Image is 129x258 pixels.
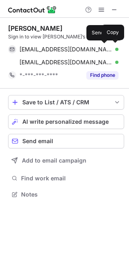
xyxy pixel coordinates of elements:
[22,99,110,106] div: Save to List / ATS / CRM
[8,5,57,15] img: ContactOut v5.3.10
[21,191,121,198] span: Notes
[8,114,124,129] button: AI write personalized message
[8,95,124,110] button: save-profile-one-click
[22,157,86,164] span: Add to email campaign
[22,118,109,125] span: AI write personalized message
[8,173,124,184] button: Find work email
[8,24,62,32] div: [PERSON_NAME]
[8,153,124,168] button: Add to email campaign
[8,189,124,200] button: Notes
[86,71,118,79] button: Reveal Button
[8,33,124,40] div: Sign in to view [PERSON_NAME]’s full profile
[8,134,124,148] button: Send email
[19,59,112,66] span: [EMAIL_ADDRESS][DOMAIN_NAME]
[22,138,53,144] span: Send email
[21,175,121,182] span: Find work email
[19,46,112,53] span: [EMAIL_ADDRESS][DOMAIN_NAME]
